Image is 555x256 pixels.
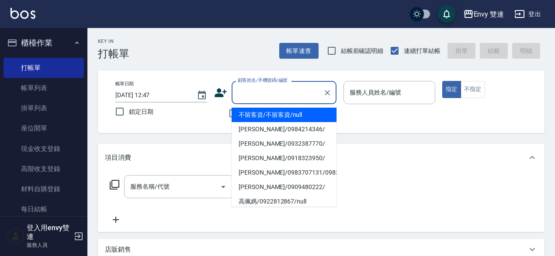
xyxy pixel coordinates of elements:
[98,39,129,44] h2: Key In
[232,194,336,209] li: 高佩媽/0922812867/null
[232,180,336,194] li: [PERSON_NAME]/0909480222/
[10,8,35,19] img: Logo
[191,85,212,106] button: Choose date, selected date is 2025-08-11
[3,199,84,219] a: 每日結帳
[279,43,319,59] button: 帳單速查
[27,241,71,249] p: 服務人員
[232,151,336,165] li: [PERSON_NAME]/0918323950/
[238,77,288,84] label: 顧客姓名/手機號碼/編號
[115,81,134,87] label: 帳單日期
[3,78,84,98] a: 帳單列表
[232,165,336,180] li: [PERSON_NAME]/0983707131/0983707131
[442,81,461,98] button: 指定
[105,245,131,254] p: 店販銷售
[474,9,504,20] div: Envy 雙連
[232,108,336,122] li: 不留客資/不留客資/null
[98,144,545,172] div: 項目消費
[232,122,336,137] li: [PERSON_NAME]/0984214346/
[3,98,84,118] a: 掛單列表
[460,5,508,23] button: Envy 雙連
[341,46,384,56] span: 結帳前確認明細
[3,58,84,78] a: 打帳單
[7,228,24,245] img: Person
[3,118,84,138] a: 座位開單
[3,139,84,159] a: 現金收支登錄
[105,153,131,162] p: 項目消費
[321,87,333,99] button: Clear
[3,32,84,54] button: 櫃檯作業
[129,107,153,116] span: 鎖定日期
[232,137,336,151] li: [PERSON_NAME]/0932387770/
[461,81,485,98] button: 不指定
[27,224,71,241] h5: 登入用envy雙連
[404,46,441,56] span: 連續打單結帳
[511,6,545,22] button: 登出
[98,48,129,60] h3: 打帳單
[115,88,188,102] input: YYYY/MM/DD hh:mm
[3,179,84,199] a: 材料自購登錄
[3,159,84,179] a: 高階收支登錄
[216,180,230,194] button: Open
[438,5,455,23] button: save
